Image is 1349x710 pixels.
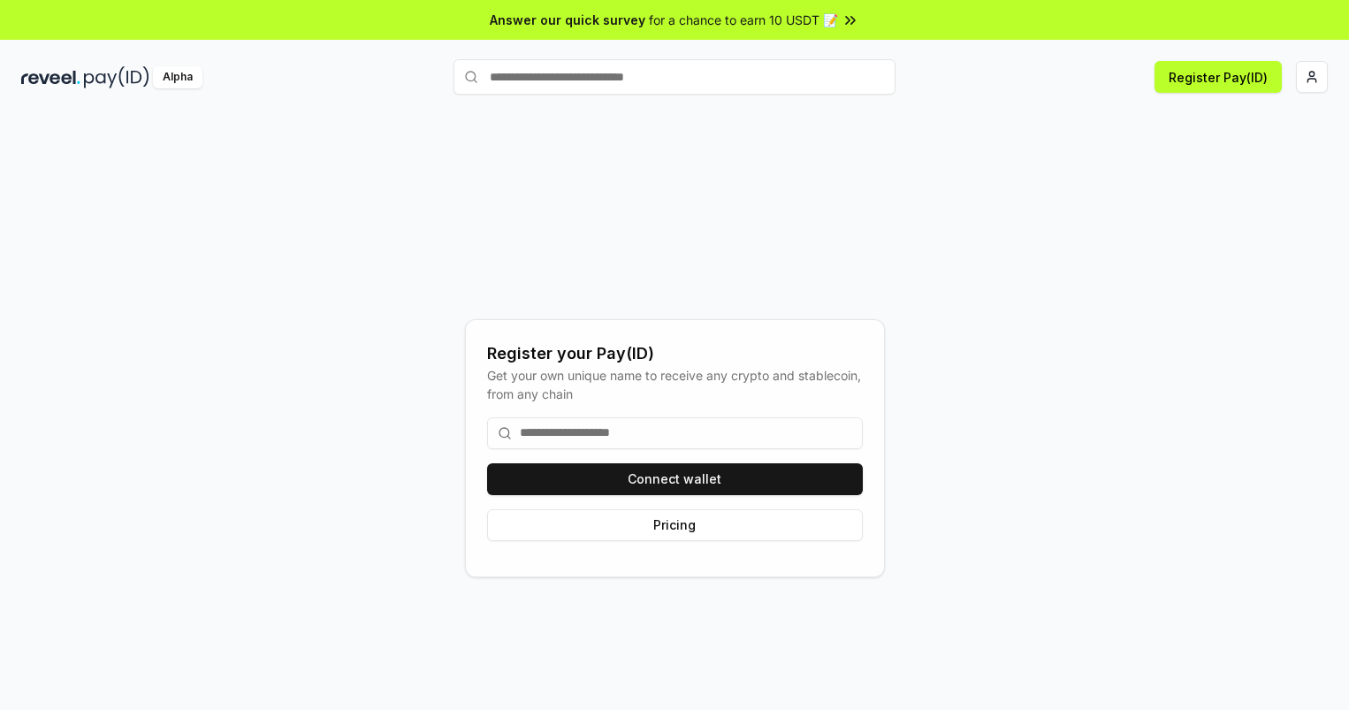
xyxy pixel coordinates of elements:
button: Pricing [487,509,863,541]
div: Get your own unique name to receive any crypto and stablecoin, from any chain [487,366,863,403]
img: reveel_dark [21,66,80,88]
button: Register Pay(ID) [1155,61,1282,93]
span: Answer our quick survey [490,11,645,29]
button: Connect wallet [487,463,863,495]
div: Alpha [153,66,202,88]
span: for a chance to earn 10 USDT 📝 [649,11,838,29]
img: pay_id [84,66,149,88]
div: Register your Pay(ID) [487,341,863,366]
